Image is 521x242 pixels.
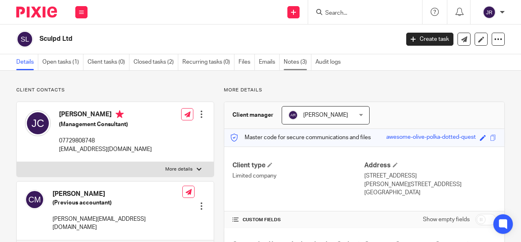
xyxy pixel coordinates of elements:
p: More details [224,87,505,93]
h5: (Management Consultant) [59,120,152,129]
div: awesome-olive-polka-dotted-quest [386,133,476,142]
p: [GEOGRAPHIC_DATA] [364,189,496,197]
p: Master code for secure communications and files [230,133,371,142]
img: svg%3E [25,190,44,209]
h4: [PERSON_NAME] [59,110,152,120]
p: Limited company [232,172,364,180]
img: svg%3E [16,31,33,48]
span: [PERSON_NAME] [303,112,348,118]
i: Primary [116,110,124,118]
a: Client tasks (0) [88,54,129,70]
a: Details [16,54,38,70]
img: svg%3E [483,6,496,19]
h4: CUSTOM FIELDS [232,217,364,223]
h5: (Previous accountant) [53,199,182,207]
h4: [PERSON_NAME] [53,190,182,198]
h4: Client type [232,161,364,170]
p: [PERSON_NAME][STREET_ADDRESS] [364,180,496,189]
a: Notes (3) [284,54,311,70]
h2: Sculpd Ltd [39,35,323,43]
label: Show empty fields [423,215,470,224]
a: Emails [259,54,280,70]
img: svg%3E [288,110,298,120]
h3: Client manager [232,111,274,119]
a: Closed tasks (2) [134,54,178,70]
p: [STREET_ADDRESS] [364,172,496,180]
p: 07729808748 [59,137,152,145]
a: Create task [406,33,453,46]
a: Recurring tasks (0) [182,54,234,70]
h4: Address [364,161,496,170]
p: Client contacts [16,87,214,93]
a: Audit logs [315,54,345,70]
p: [EMAIL_ADDRESS][DOMAIN_NAME] [59,145,152,153]
p: More details [165,166,193,173]
a: Files [239,54,255,70]
img: svg%3E [25,110,51,136]
img: Pixie [16,7,57,18]
p: [PERSON_NAME][EMAIL_ADDRESS][DOMAIN_NAME] [53,215,182,232]
a: Open tasks (1) [42,54,83,70]
input: Search [324,10,398,17]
